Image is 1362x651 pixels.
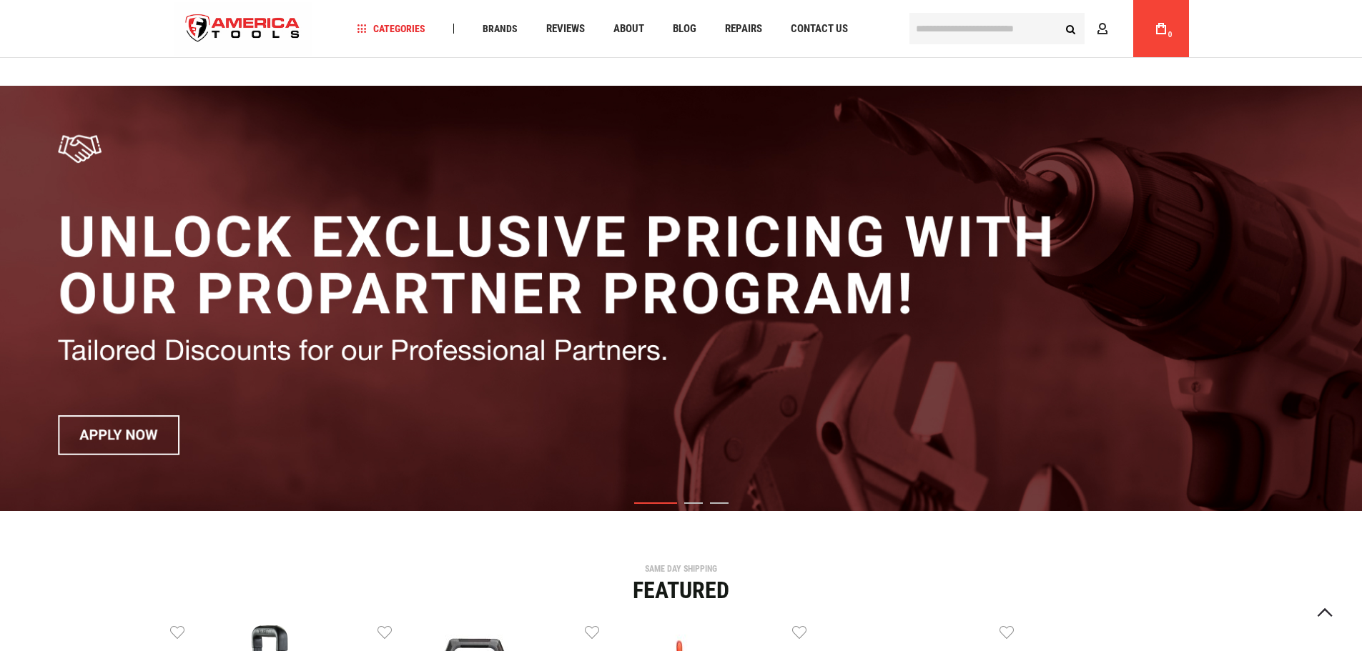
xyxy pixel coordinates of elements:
[483,24,518,34] span: Brands
[174,2,312,56] img: America Tools
[666,19,703,39] a: Blog
[784,19,854,39] a: Contact Us
[546,24,585,34] span: Reviews
[476,19,524,39] a: Brands
[170,579,1193,602] div: Featured
[174,2,312,56] a: store logo
[613,24,644,34] span: About
[1057,15,1085,42] button: Search
[719,19,769,39] a: Repairs
[607,19,651,39] a: About
[540,19,591,39] a: Reviews
[350,19,432,39] a: Categories
[791,24,848,34] span: Contact Us
[357,24,425,34] span: Categories
[725,24,762,34] span: Repairs
[673,24,696,34] span: Blog
[170,565,1193,573] div: SAME DAY SHIPPING
[1168,31,1173,39] span: 0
